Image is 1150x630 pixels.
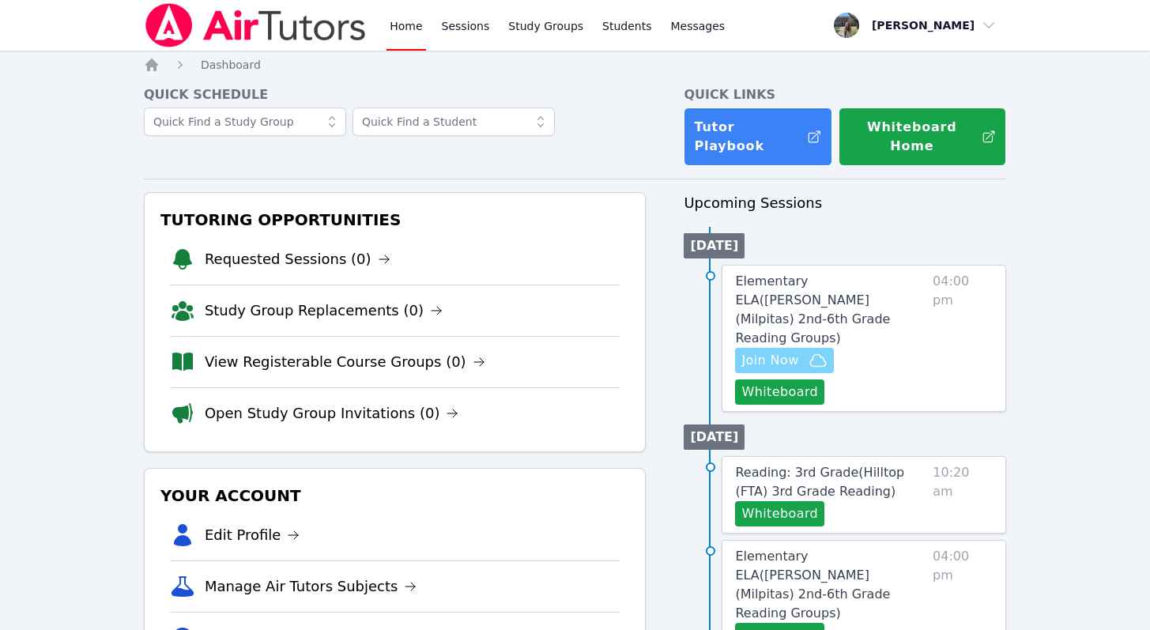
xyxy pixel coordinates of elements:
[735,379,824,405] button: Whiteboard
[144,108,346,136] input: Quick Find a Study Group
[671,18,726,34] span: Messages
[933,463,993,526] span: 10:20 am
[735,348,833,373] button: Join Now
[684,85,1006,104] h4: Quick Links
[205,402,459,424] a: Open Study Group Invitations (0)
[205,575,417,598] a: Manage Air Tutors Subjects
[735,272,926,348] a: Elementary ELA([PERSON_NAME] (Milpitas) 2nd-6th Grade Reading Groups)
[353,108,555,136] input: Quick Find a Student
[735,547,926,623] a: Elementary ELA([PERSON_NAME] (Milpitas) 2nd-6th Grade Reading Groups)
[735,501,824,526] button: Whiteboard
[144,57,1006,73] nav: Breadcrumb
[205,351,485,373] a: View Registerable Course Groups (0)
[741,351,798,370] span: Join Now
[144,3,368,47] img: Air Tutors
[684,192,1006,214] h3: Upcoming Sessions
[684,424,745,450] li: [DATE]
[735,465,904,499] span: Reading: 3rd Grade ( Hilltop (FTA) 3rd Grade Reading )
[205,300,443,322] a: Study Group Replacements (0)
[735,463,926,501] a: Reading: 3rd Grade(Hilltop (FTA) 3rd Grade Reading)
[201,57,261,73] a: Dashboard
[205,524,300,546] a: Edit Profile
[684,108,831,166] a: Tutor Playbook
[205,248,390,270] a: Requested Sessions (0)
[157,206,633,234] h3: Tutoring Opportunities
[933,272,993,405] span: 04:00 pm
[201,58,261,71] span: Dashboard
[144,85,647,104] h4: Quick Schedule
[839,108,1006,166] button: Whiteboard Home
[684,233,745,258] li: [DATE]
[735,549,890,621] span: Elementary ELA ( [PERSON_NAME] (Milpitas) 2nd-6th Grade Reading Groups )
[157,481,633,510] h3: Your Account
[735,274,890,345] span: Elementary ELA ( [PERSON_NAME] (Milpitas) 2nd-6th Grade Reading Groups )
